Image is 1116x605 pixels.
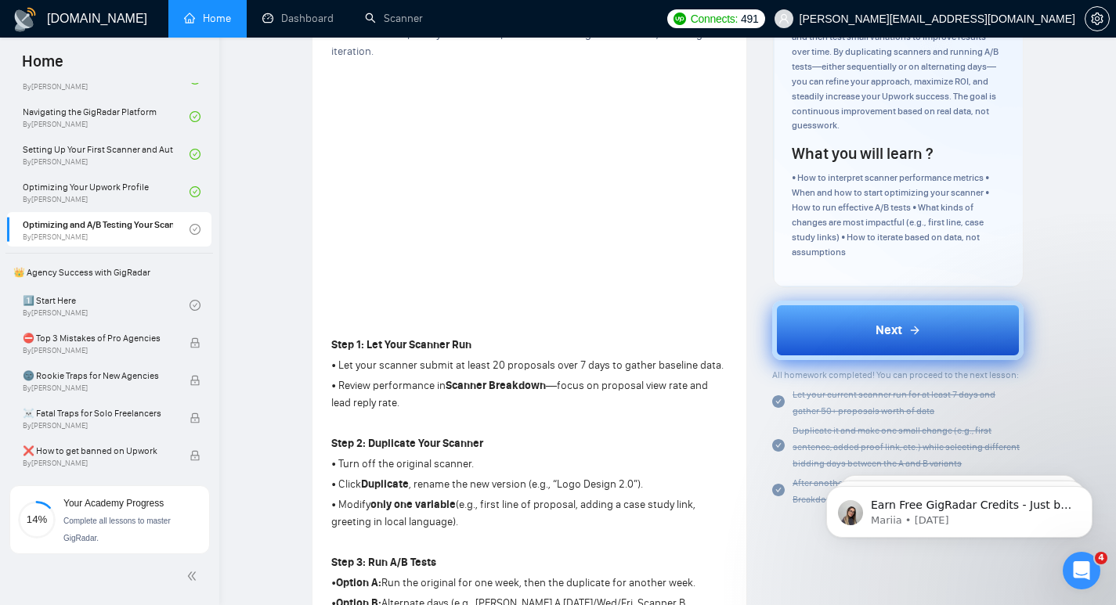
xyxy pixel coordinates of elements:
[190,412,200,423] span: lock
[23,346,173,355] span: By [PERSON_NAME]
[772,301,1024,360] button: Next
[190,149,200,160] span: check-circle
[331,496,728,531] p: • Modify (e.g., first line of proposal, adding a case study link, greeting in local language).
[190,375,200,386] span: lock
[336,576,381,589] strong: Option A:
[190,300,200,311] span: check-circle
[331,456,728,473] p: • Turn off the original scanner.
[793,477,1011,505] span: After another 7 days, compare performance in Scanner Breakdown on the Dashboard
[778,13,789,24] span: user
[23,459,173,468] span: By [PERSON_NAME]
[792,142,933,164] h4: What you will learn ?
[190,186,200,197] span: check-circle
[361,477,409,491] strong: Duplicate
[68,45,270,431] span: Earn Free GigRadar Credits - Just by Sharing Your Story! 💬 Want more credits for sending proposal...
[674,13,686,25] img: upwork-logo.png
[1085,6,1110,31] button: setting
[190,450,200,461] span: lock
[68,60,270,74] p: Message from Mariia, sent 11w ago
[1085,13,1110,25] a: setting
[23,330,173,346] span: ⛔ Top 3 Mistakes of Pro Agencies
[876,321,902,340] span: Next
[691,10,738,27] span: Connects:
[23,405,173,421] span: ☠️ Fatal Traps for Solo Freelancers
[262,12,334,25] a: dashboardDashboard
[190,111,200,122] span: check-circle
[186,568,202,584] span: double-left
[772,395,785,408] span: check-circle
[331,556,436,569] strong: Step 3: Run A/B Tests
[7,257,211,288] span: 👑 Agency Success with GigRadar
[792,171,1004,259] div: • How to interpret scanner performance metrics • When and how to start optimizing your scanner • ...
[772,439,785,452] span: check-circle
[1063,552,1100,589] iframe: Intercom live chat
[63,498,164,509] span: Your Academy Progress
[23,421,173,430] span: By [PERSON_NAME]
[331,476,728,493] p: • Click , rename the new version (e.g., “Logo Design 2.0”).
[793,425,1020,469] span: Duplicate it and make one small change (e.g., first sentence, added proof link, etc.) while selec...
[23,368,173,384] span: 🌚 Rookie Traps for New Agencies
[23,137,190,171] a: Setting Up Your First Scanner and Auto-BidderBy[PERSON_NAME]
[23,99,190,134] a: Navigating the GigRadar PlatformBy[PERSON_NAME]
[331,574,728,592] p: • Run the original for one week, then the duplicate for another week.
[446,379,546,392] strong: Scanner Breakdown
[365,12,423,25] a: searchScanner
[18,514,56,524] span: 14%
[803,453,1116,563] iframe: Intercom notifications message
[190,337,200,348] span: lock
[370,498,456,511] strong: only one variable
[331,437,483,450] strong: Step 2: Duplicate Your Scanner
[190,224,200,235] span: check-circle
[13,7,38,32] img: logo
[1085,13,1109,25] span: setting
[23,212,190,247] a: Optimizing and A/B Testing Your Scanner for Better ResultsBy[PERSON_NAME]
[9,50,76,83] span: Home
[23,384,173,393] span: By [PERSON_NAME]
[23,443,173,459] span: ❌ How to get banned on Upwork
[772,484,785,496] span: check-circle
[331,357,728,374] p: • Let your scanner submit at least 20 proposals over 7 days to gather baseline data.
[1095,552,1107,564] span: 4
[331,338,471,351] strong: Step 1: Let Your Scanner Run
[23,288,190,322] a: 1️⃣ Start HereBy[PERSON_NAME]
[772,369,1019,380] span: All homework completed! You can proceed to the next lesson:
[741,10,758,27] span: 491
[63,517,171,542] span: Complete all lessons to master GigRadar.
[331,377,728,412] p: • Review performance in —focus on proposal view rate and lead reply rate.
[23,175,190,209] a: Optimizing Your Upwork ProfileBy[PERSON_NAME]
[793,389,995,416] span: Let your current scanner run for at least 7 days and gather 50+ proposals worth of data
[184,12,231,25] a: homeHome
